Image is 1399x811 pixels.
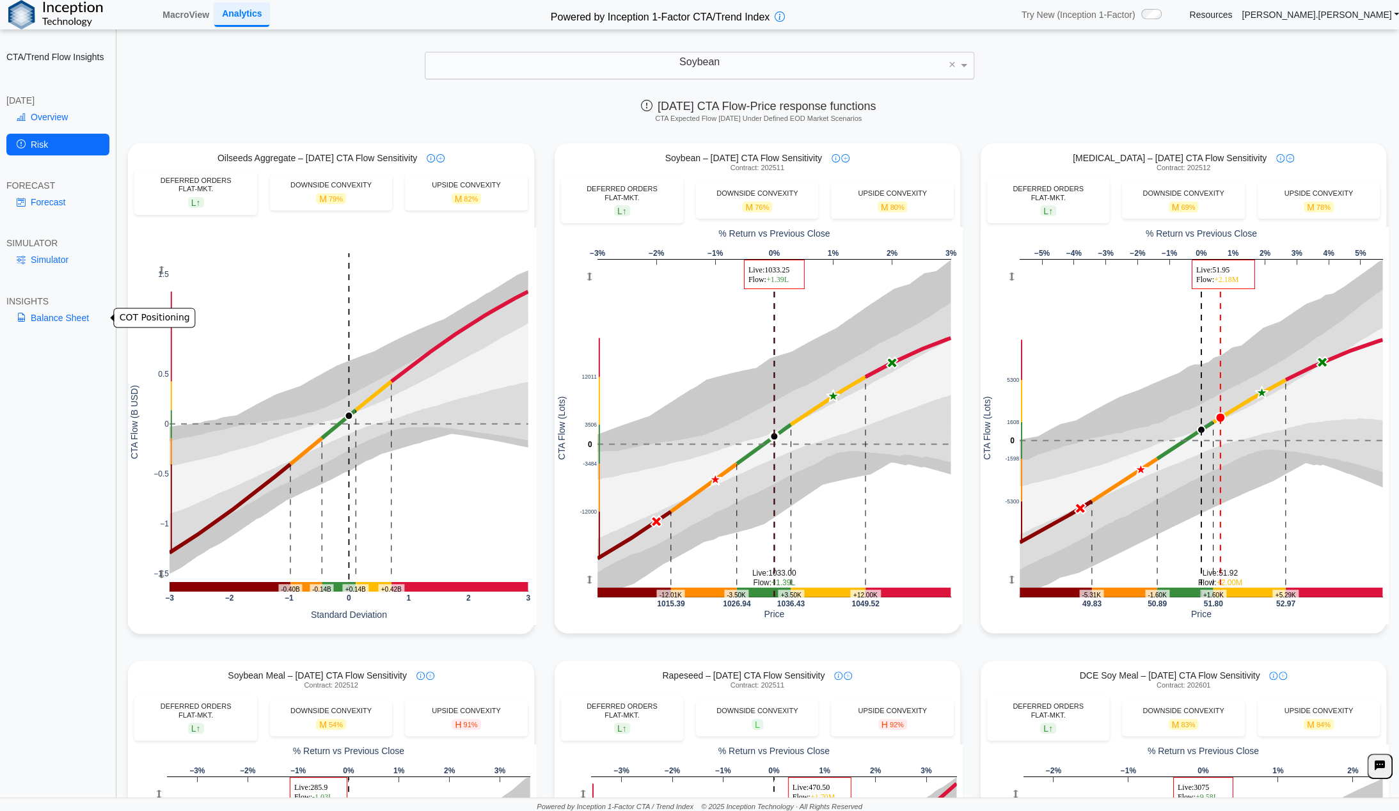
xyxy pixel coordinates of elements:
[1181,203,1195,211] span: 69%
[6,95,109,106] div: [DATE]
[6,51,109,63] h2: CTA/Trend Flow Insights
[1128,189,1238,198] div: DOWNSIDE CONVEXITY
[837,707,947,715] div: UPSIDE CONVEXITY
[993,185,1103,201] div: DEFERRED ORDERS FLAT-MKT.
[1040,205,1056,216] span: L
[1264,707,1373,715] div: UPSIDE CONVEXITY
[1276,154,1284,162] img: info-icon.svg
[755,203,769,211] span: 76%
[114,308,196,328] div: COT Positioning
[1242,9,1399,20] a: [PERSON_NAME].[PERSON_NAME]
[1169,719,1199,730] span: M
[196,723,201,734] span: ↑
[567,702,677,719] div: DEFERRED ORDERS FLAT-MKT.
[890,721,904,728] span: 92%
[731,164,784,172] span: Contract: 202511
[6,249,109,271] a: Simulator
[949,59,956,70] span: ×
[452,193,482,204] span: M
[567,185,677,201] div: DEFERRED ORDERS FLAT-MKT.
[228,670,407,681] span: Soybean Meal – [DATE] CTA Flow Sensitivity
[1316,203,1331,211] span: 78%
[304,681,358,689] span: Contract: 202512
[427,154,435,162] img: info-icon.svg
[329,721,343,728] span: 54%
[844,672,852,680] img: plus-icon.svg
[622,723,627,734] span: ↑
[742,201,772,212] span: M
[1048,723,1053,734] span: ↑
[276,181,386,189] div: DOWNSIDE CONVEXITY
[546,6,775,24] h2: Powered by Inception 1-Factor CTA/Trend Index
[1279,672,1287,680] img: plus-icon.svg
[276,707,386,715] div: DOWNSIDE CONVEXITY
[464,195,478,203] span: 82%
[1189,9,1232,20] a: Resources
[947,52,958,79] span: Clear value
[6,106,109,128] a: Overview
[890,203,904,211] span: 80%
[1316,721,1331,728] span: 84%
[411,707,521,715] div: UPSIDE CONVEXITY
[329,195,343,203] span: 79%
[6,237,109,249] div: SIMULATOR
[1157,681,1210,689] span: Contract: 202601
[1304,719,1334,730] span: M
[188,197,204,208] span: L
[316,193,346,204] span: M
[641,100,876,113] span: [DATE] CTA Flow-Price response functions
[878,201,908,212] span: M
[411,181,521,189] div: UPSIDE CONVEXITY
[6,295,109,307] div: INSIGHTS
[622,206,627,216] span: ↑
[841,154,850,162] img: plus-icon.svg
[1169,201,1199,212] span: M
[1073,152,1267,164] span: [MEDICAL_DATA] – [DATE] CTA Flow Sensitivity
[1286,154,1294,162] img: plus-icon.svg
[141,177,250,193] div: DEFERRED ORDERS FLAT-MKT.
[1157,164,1210,172] span: Contract: 202512
[6,180,109,191] div: FORECAST
[6,307,109,329] a: Balance Sheet
[665,152,822,164] span: Soybean – [DATE] CTA Flow Sensitivity
[416,672,425,680] img: info-icon.svg
[6,191,109,213] a: Forecast
[662,670,825,681] span: Rapeseed – [DATE] CTA Flow Sensitivity
[1040,723,1056,734] span: L
[702,189,812,198] div: DOWNSIDE CONVEXITY
[1264,189,1373,198] div: UPSIDE CONVEXITY
[452,719,480,730] span: H
[1128,707,1238,715] div: DOWNSIDE CONVEXITY
[157,4,214,26] a: MacroView
[463,721,477,728] span: 91%
[1304,201,1334,212] span: M
[752,719,763,730] span: L
[1022,9,1135,20] span: Try New (Inception 1-Factor)
[316,719,346,730] span: M
[188,723,204,734] span: L
[1269,672,1277,680] img: info-icon.svg
[702,707,812,715] div: DOWNSIDE CONVEXITY
[214,3,269,26] a: Analytics
[6,134,109,155] a: Risk
[837,189,947,198] div: UPSIDE CONVEXITY
[141,702,250,719] div: DEFERRED ORDERS FLAT-MKT.
[832,154,840,162] img: info-icon.svg
[679,56,720,67] span: Soybean
[878,719,907,730] span: H
[1181,721,1195,728] span: 83%
[1048,206,1053,216] span: ↑
[731,681,784,689] span: Contract: 202511
[124,114,1393,123] h5: CTA Expected Flow [DATE] Under Defined EOD Market Scenarios
[1080,670,1260,681] span: DCE Soy Meal – [DATE] CTA Flow Sensitivity
[426,672,434,680] img: plus-icon.svg
[436,154,445,162] img: plus-icon.svg
[614,205,630,216] span: L
[196,198,201,208] span: ↑
[614,723,630,734] span: L
[217,152,417,164] span: Oilseeds Aggregate – [DATE] CTA Flow Sensitivity
[993,702,1103,719] div: DEFERRED ORDERS FLAT-MKT.
[834,672,842,680] img: info-icon.svg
